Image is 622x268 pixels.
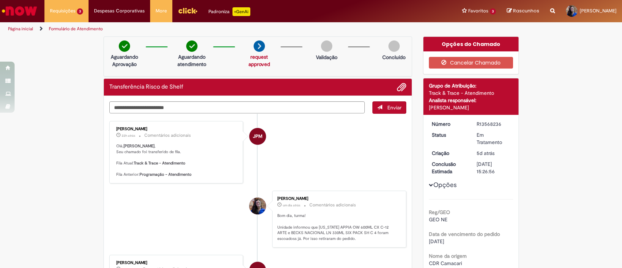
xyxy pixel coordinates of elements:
span: 3 [77,8,83,15]
img: ServiceNow [1,4,38,18]
div: Analista responsável: [429,97,513,104]
p: Aguardando Aprovação [107,53,142,68]
p: +GenAi [232,7,250,16]
span: Rascunhos [513,7,539,14]
small: Comentários adicionais [309,202,356,208]
b: Programação - Atendimento [140,172,192,177]
span: [PERSON_NAME] [580,8,617,14]
ul: Trilhas de página [5,22,409,36]
img: click_logo_yellow_360x200.png [178,5,197,16]
div: [PERSON_NAME] [429,104,513,111]
dt: Número [426,120,471,128]
span: Favoritos [468,7,488,15]
span: um dia atrás [283,203,300,207]
div: Padroniza [208,7,250,16]
div: [DATE] 15:26:56 [477,160,510,175]
img: img-circle-grey.png [388,40,400,52]
small: Comentários adicionais [144,132,191,139]
textarea: Digite sua mensagem aqui... [109,101,365,114]
time: 29/09/2025 16:27:04 [122,133,135,138]
span: GEO NE [429,216,447,223]
b: Track & Trace - Atendimento [134,160,185,166]
p: Aguardando atendimento [174,53,210,68]
div: Track & Trace - Atendimento [429,89,513,97]
img: check-circle-green.png [119,40,130,52]
a: Formulário de Atendimento [49,26,103,32]
a: Página inicial [8,26,33,32]
p: Concluído [382,54,406,61]
b: Data de vencimento do pedido [429,231,500,237]
div: Em Tratamento [477,131,510,146]
p: Olá, , Seu chamado foi transferido de fila. Fila Atual: Fila Anterior: [116,143,238,178]
a: Rascunhos [507,8,539,15]
button: Cancelar Chamado [429,57,513,69]
dt: Status [426,131,471,139]
span: Despesas Corporativas [94,7,145,15]
img: img-circle-grey.png [321,40,332,52]
div: 25/09/2025 17:26:53 [477,149,510,157]
div: [PERSON_NAME] [116,261,238,265]
a: request approved [249,54,270,67]
span: [DATE] [429,238,444,245]
div: Julia Paiva Martelozo [249,128,266,145]
span: More [156,7,167,15]
img: arrow-next.png [254,40,265,52]
b: Reg/GEO [429,209,450,215]
div: [PERSON_NAME] [116,127,238,131]
span: 3 [490,8,496,15]
button: Enviar [372,101,406,114]
span: CDR Camacari [429,260,462,267]
div: Sarah Portela Signorini [249,198,266,214]
dt: Criação [426,149,471,157]
button: Adicionar anexos [397,82,406,92]
div: [PERSON_NAME] [277,197,399,201]
span: JPM [253,128,262,145]
span: 22h atrás [122,133,135,138]
div: Opções do Chamado [423,37,519,51]
b: Nome da origem [429,253,467,259]
p: Validação [316,54,337,61]
img: check-circle-green.png [186,40,197,52]
div: Grupo de Atribuição: [429,82,513,89]
div: R13568236 [477,120,510,128]
p: Bom dia, turma! Unidade informou que [US_STATE] APPIA OW 600ML CX C-12 ARTE e BECKS NACIONAL LN 3... [277,213,399,242]
h2: Transferência Risco de Shelf Histórico de tíquete [109,84,183,90]
span: Enviar [387,104,402,111]
span: 5d atrás [477,150,494,156]
time: 29/09/2025 09:24:08 [283,203,300,207]
b: [PERSON_NAME] [124,143,154,149]
time: 25/09/2025 17:26:53 [477,150,494,156]
span: Requisições [50,7,75,15]
dt: Conclusão Estimada [426,160,471,175]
